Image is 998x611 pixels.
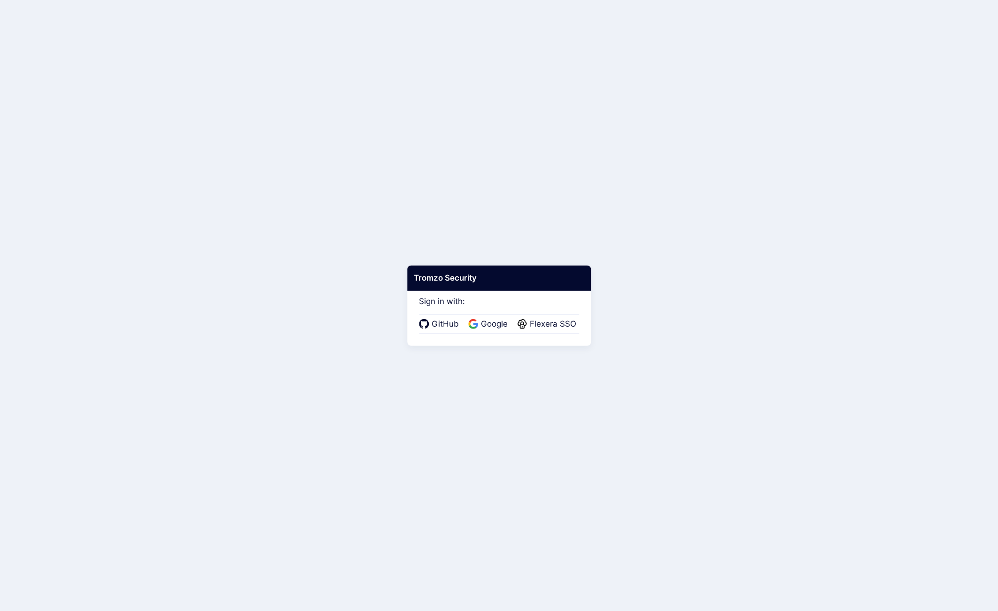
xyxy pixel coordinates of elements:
div: Tromzo Security [407,266,591,291]
span: GitHub [429,318,462,330]
a: GitHub [419,318,462,330]
span: Flexera SSO [527,318,579,330]
a: Flexera SSO [517,318,579,330]
span: Google [478,318,511,330]
a: Google [468,318,511,330]
div: Sign in with: [419,284,579,334]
